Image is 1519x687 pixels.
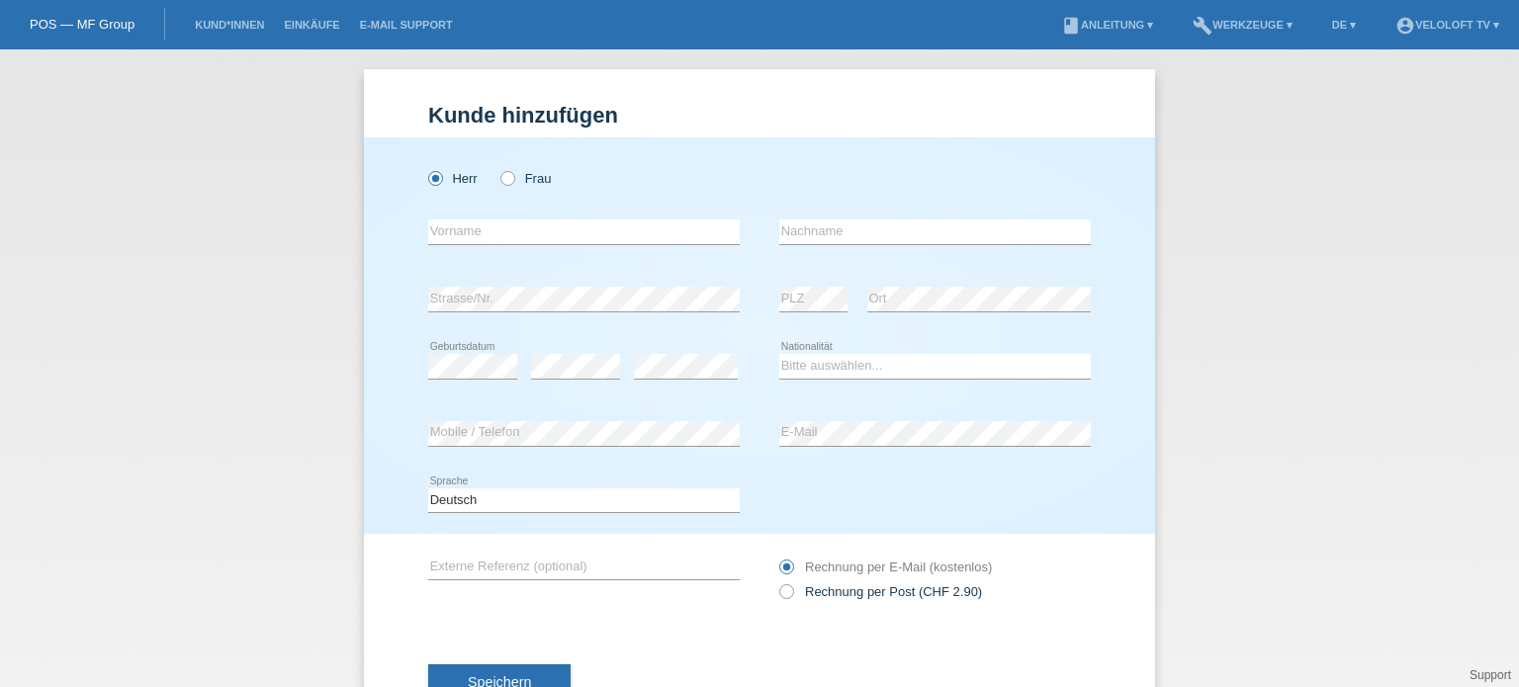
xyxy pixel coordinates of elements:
[500,171,513,184] input: Frau
[428,103,1091,128] h1: Kunde hinzufügen
[1322,19,1366,31] a: DE ▾
[1470,668,1511,682] a: Support
[1193,16,1212,36] i: build
[779,584,792,609] input: Rechnung per Post (CHF 2.90)
[1183,19,1302,31] a: buildWerkzeuge ▾
[1061,16,1081,36] i: book
[274,19,349,31] a: Einkäufe
[779,559,992,574] label: Rechnung per E-Mail (kostenlos)
[30,17,134,32] a: POS — MF Group
[428,171,478,186] label: Herr
[185,19,274,31] a: Kund*innen
[1395,16,1415,36] i: account_circle
[350,19,463,31] a: E-Mail Support
[1051,19,1163,31] a: bookAnleitung ▾
[779,559,792,584] input: Rechnung per E-Mail (kostenlos)
[779,584,982,599] label: Rechnung per Post (CHF 2.90)
[1385,19,1509,31] a: account_circleVeloLoft TV ▾
[500,171,551,186] label: Frau
[428,171,441,184] input: Herr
